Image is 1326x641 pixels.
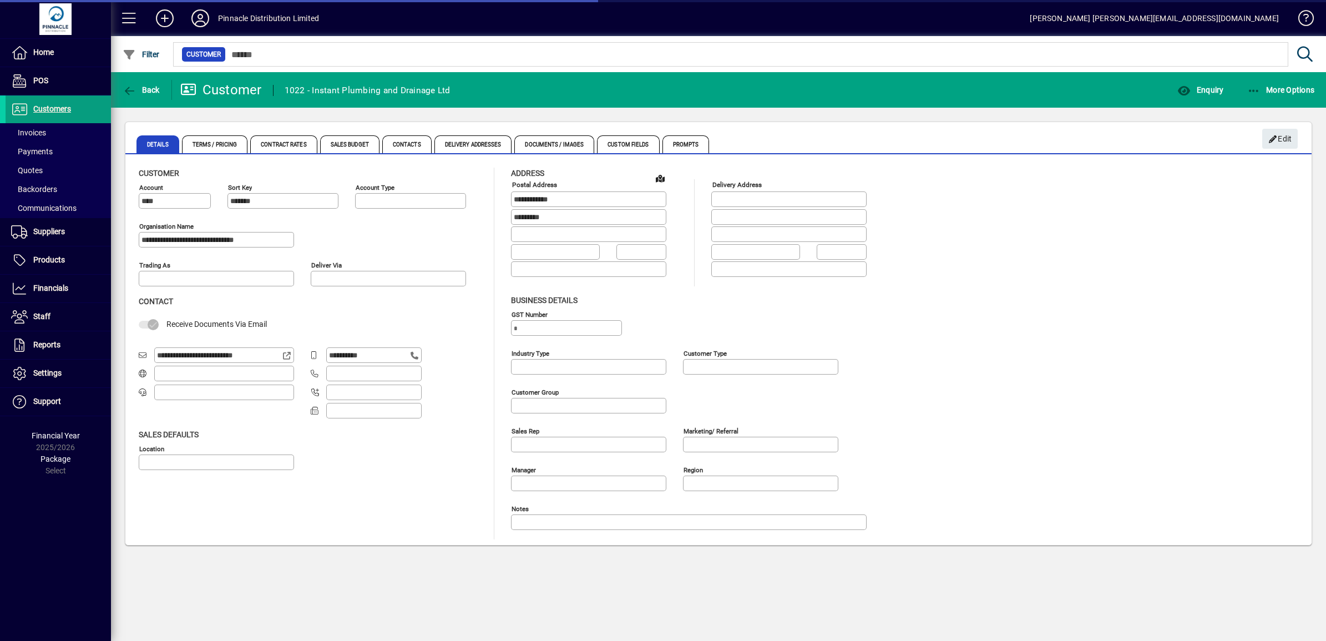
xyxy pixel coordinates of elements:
a: Support [6,388,111,416]
button: Add [147,8,183,28]
span: Delivery Addresses [434,135,512,153]
a: Staff [6,303,111,331]
mat-label: Sales rep [512,427,539,435]
span: Financial Year [32,431,80,440]
span: Edit [1268,130,1292,148]
span: Financials [33,284,68,292]
span: Contacts [382,135,432,153]
span: Details [136,135,179,153]
div: 1022 - Instant Plumbing and Drainage Ltd [285,82,451,99]
span: Payments [11,147,53,156]
a: Invoices [6,123,111,142]
a: Settings [6,360,111,387]
span: Home [33,48,54,57]
span: Reports [33,340,60,349]
span: Invoices [11,128,46,137]
mat-label: Organisation name [139,223,194,230]
span: Customer [139,169,179,178]
a: Home [6,39,111,67]
div: Pinnacle Distribution Limited [218,9,319,27]
a: Knowledge Base [1290,2,1312,38]
div: [PERSON_NAME] [PERSON_NAME][EMAIL_ADDRESS][DOMAIN_NAME] [1030,9,1279,27]
span: POS [33,76,48,85]
a: Communications [6,199,111,218]
span: Quotes [11,166,43,175]
mat-label: Customer group [512,388,559,396]
div: Customer [180,81,262,99]
mat-label: Customer type [684,349,727,357]
mat-label: Manager [512,466,536,473]
span: Enquiry [1177,85,1223,94]
a: Payments [6,142,111,161]
span: Documents / Images [514,135,594,153]
span: Back [123,85,160,94]
app-page-header-button: Back [111,80,172,100]
span: Sales Budget [320,135,379,153]
a: View on map [651,169,669,187]
button: Profile [183,8,218,28]
span: Staff [33,312,50,321]
a: Suppliers [6,218,111,246]
span: Business details [511,296,578,305]
mat-label: Marketing/ Referral [684,427,738,435]
mat-label: GST Number [512,310,548,318]
mat-label: Notes [512,504,529,512]
mat-label: Region [684,466,703,473]
a: Reports [6,331,111,359]
span: Customer [186,49,221,60]
button: Enquiry [1175,80,1226,100]
span: Products [33,255,65,264]
span: Settings [33,369,62,377]
span: Address [511,169,544,178]
a: POS [6,67,111,95]
span: Contact [139,297,173,306]
mat-label: Trading as [139,261,170,269]
mat-label: Location [139,445,164,452]
a: Quotes [6,161,111,180]
span: Filter [123,50,160,59]
span: Backorders [11,185,57,194]
button: Filter [120,44,163,64]
span: Package [41,455,70,463]
span: Prompts [662,135,710,153]
span: Support [33,397,61,406]
span: Custom Fields [597,135,659,153]
span: Contract Rates [250,135,317,153]
a: Backorders [6,180,111,199]
span: Customers [33,104,71,113]
mat-label: Sort key [228,184,252,191]
mat-label: Industry type [512,349,549,357]
a: Products [6,246,111,274]
span: Terms / Pricing [182,135,248,153]
span: Suppliers [33,227,65,236]
button: More Options [1244,80,1318,100]
span: More Options [1247,85,1315,94]
span: Communications [11,204,77,213]
mat-label: Account [139,184,163,191]
mat-label: Account Type [356,184,394,191]
mat-label: Deliver via [311,261,342,269]
span: Receive Documents Via Email [166,320,267,329]
span: Sales defaults [139,430,199,439]
a: Financials [6,275,111,302]
button: Edit [1262,129,1298,149]
button: Back [120,80,163,100]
